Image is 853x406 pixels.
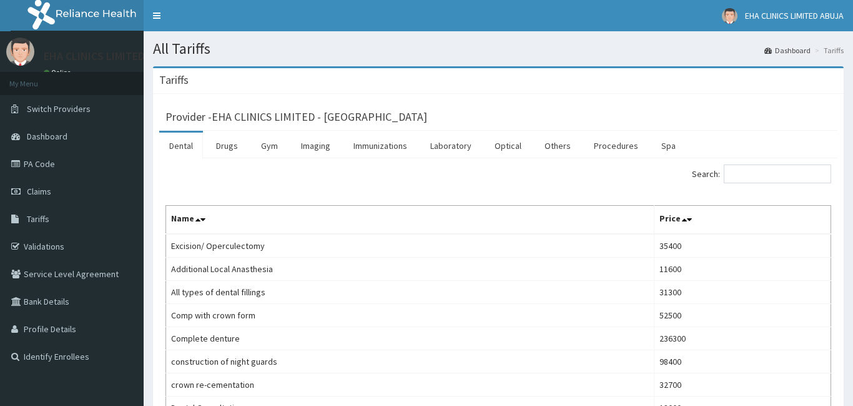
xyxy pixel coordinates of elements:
li: Tariffs [812,45,844,56]
span: Dashboard [27,131,67,142]
td: Complete denture [166,327,654,350]
h1: All Tariffs [153,41,844,57]
a: Imaging [291,133,340,159]
td: All types of dental fillings [166,281,654,304]
th: Name [166,206,654,235]
td: crown re-cementation [166,373,654,397]
td: 52500 [654,304,831,327]
span: EHA CLINICS LIMITED ABUJA [745,10,844,21]
td: 236300 [654,327,831,350]
td: 98400 [654,350,831,373]
td: construction of night guards [166,350,654,373]
td: 35400 [654,234,831,258]
img: User Image [6,38,34,66]
a: Dental [159,133,203,159]
h3: Tariffs [159,74,189,86]
h3: Provider - EHA CLINICS LIMITED - [GEOGRAPHIC_DATA] [165,111,427,123]
span: Claims [27,186,51,197]
a: Optical [485,133,531,159]
a: Spa [651,133,686,159]
a: Gym [251,133,288,159]
a: Others [535,133,581,159]
td: Additional Local Anasthesia [166,258,654,281]
td: 31300 [654,281,831,304]
td: Excision/ Operculectomy [166,234,654,258]
a: Online [44,68,74,77]
span: Switch Providers [27,103,91,114]
a: Laboratory [420,133,481,159]
td: Comp with crown form [166,304,654,327]
td: 11600 [654,258,831,281]
img: User Image [722,8,737,24]
p: EHA CLINICS LIMITED ABUJA [44,51,179,62]
input: Search: [724,165,831,183]
td: 32700 [654,373,831,397]
span: Tariffs [27,213,49,225]
a: Procedures [584,133,648,159]
a: Dashboard [764,45,811,56]
a: Immunizations [343,133,417,159]
label: Search: [692,165,831,183]
a: Drugs [206,133,248,159]
th: Price [654,206,831,235]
